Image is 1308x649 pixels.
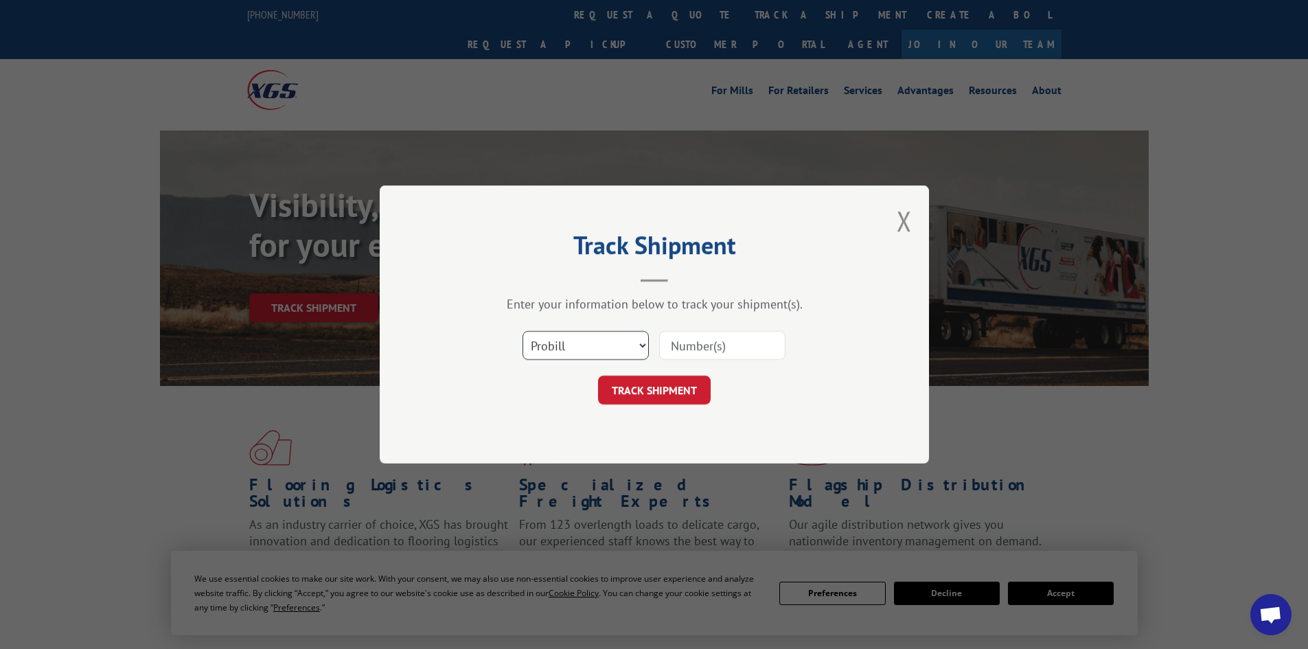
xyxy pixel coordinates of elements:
input: Number(s) [659,331,785,360]
button: TRACK SHIPMENT [598,376,711,405]
button: Close modal [897,203,912,239]
div: Enter your information below to track your shipment(s). [448,296,860,312]
h2: Track Shipment [448,236,860,262]
a: Open chat [1250,594,1292,635]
